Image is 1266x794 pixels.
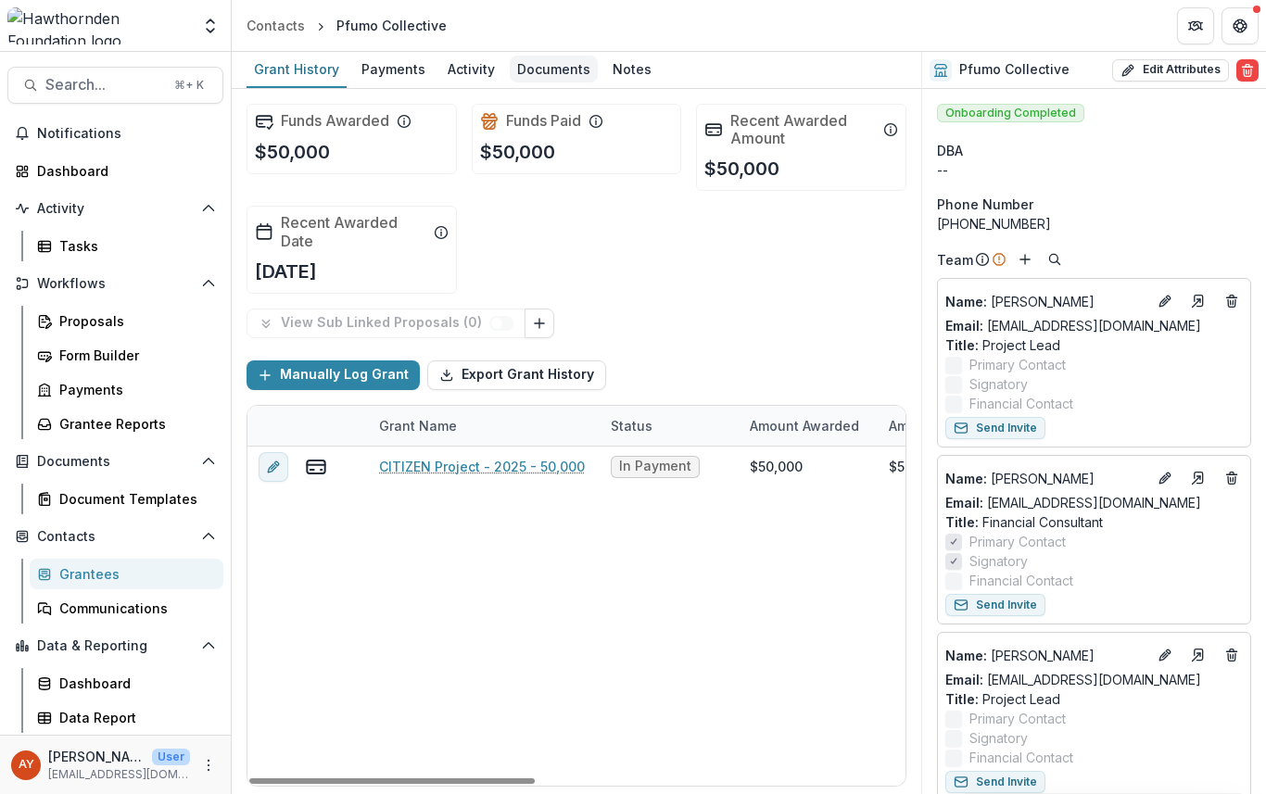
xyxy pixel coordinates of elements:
span: Signatory [969,728,1028,748]
a: Grant History [247,52,347,88]
p: Amount Paid [889,416,970,435]
button: Open Workflows [7,269,223,298]
button: More [197,754,220,776]
a: Payments [30,374,223,405]
p: [PERSON_NAME] [945,646,1146,665]
div: Amount Awarded [739,406,878,446]
span: Name : [945,648,987,663]
button: Edit [1154,644,1176,666]
a: Tasks [30,231,223,261]
a: Communications [30,593,223,624]
div: Payments [59,380,209,399]
a: CITIZEN Project - 2025 - 50,000 [379,457,585,476]
a: Email: [EMAIL_ADDRESS][DOMAIN_NAME] [945,670,1201,689]
div: Amount Awarded [739,416,870,435]
span: Primary Contact [969,532,1066,551]
div: $50,000 [750,457,803,476]
span: In Payment [619,459,691,474]
div: Tasks [59,236,209,256]
div: Amount Paid [878,406,1017,446]
div: Payments [354,56,433,82]
span: Name : [945,294,987,309]
span: Title : [945,337,979,353]
a: Go to contact [1184,286,1213,316]
span: Onboarding Completed [937,104,1084,122]
span: Contacts [37,529,194,545]
div: Proposals [59,311,209,331]
p: [PERSON_NAME] [48,747,145,766]
button: Open Activity [7,194,223,223]
div: Contacts [247,16,305,35]
p: Team [937,250,973,270]
div: [PHONE_NUMBER] [937,214,1251,233]
img: Hawthornden Foundation logo [7,7,190,44]
p: $50,000 [255,138,330,166]
div: -- [937,160,1251,180]
p: [EMAIL_ADDRESS][DOMAIN_NAME] [48,766,190,783]
div: Status [600,406,739,446]
a: Name: [PERSON_NAME] [945,646,1146,665]
p: [PERSON_NAME] [945,292,1146,311]
div: Grant History [247,56,347,82]
a: Go to contact [1184,640,1213,670]
span: Activity [37,201,194,217]
a: Email: [EMAIL_ADDRESS][DOMAIN_NAME] [945,316,1201,335]
a: Go to contact [1184,463,1213,493]
h2: Recent Awarded Amount [730,112,876,147]
div: Grantees [59,564,209,584]
button: Send Invite [945,417,1045,439]
span: Documents [37,454,194,470]
div: Communications [59,599,209,618]
h2: Recent Awarded Date [281,214,426,249]
button: Open entity switcher [197,7,223,44]
button: view-payments [305,455,327,477]
a: Name: [PERSON_NAME] [945,292,1146,311]
div: Andreas Yuíza [19,759,34,771]
span: Financial Contact [969,748,1073,767]
button: Partners [1177,7,1214,44]
span: Workflows [37,276,194,292]
p: User [152,749,190,765]
div: Activity [440,56,502,82]
div: Status [600,416,664,435]
p: Financial Consultant [945,512,1243,532]
div: Notes [605,56,659,82]
button: Send Invite [945,771,1045,793]
span: Title : [945,514,979,530]
p: $50,000 [480,138,555,166]
span: Email: [945,672,983,687]
h2: Pfumo Collective [959,62,1070,78]
a: Dashboard [7,156,223,186]
a: Activity [440,52,502,88]
a: Email: [EMAIL_ADDRESS][DOMAIN_NAME] [945,493,1201,512]
button: Edit Attributes [1112,59,1229,82]
button: Link Grants [525,309,554,338]
div: Grant Name [368,416,468,435]
span: Signatory [969,374,1028,394]
span: DBA [937,141,963,160]
button: Manually Log Grant [247,360,420,390]
div: Dashboard [37,161,209,181]
button: Get Help [1222,7,1259,44]
span: Financial Contact [969,394,1073,413]
button: View Sub Linked Proposals (0) [247,309,525,338]
button: Deletes [1221,290,1243,312]
button: Export Grant History [427,360,606,390]
a: Contacts [239,12,312,39]
span: Email: [945,318,983,334]
a: Notes [605,52,659,88]
div: Document Templates [59,489,209,509]
a: Documents [510,52,598,88]
button: Edit [1154,290,1176,312]
span: Name : [945,471,987,486]
button: Open Documents [7,447,223,476]
button: Notifications [7,119,223,148]
a: Form Builder [30,340,223,371]
button: Open Contacts [7,522,223,551]
div: $50,000 [889,457,942,476]
p: View Sub Linked Proposals ( 0 ) [281,315,489,331]
span: Primary Contact [969,355,1066,374]
span: Signatory [969,551,1028,571]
